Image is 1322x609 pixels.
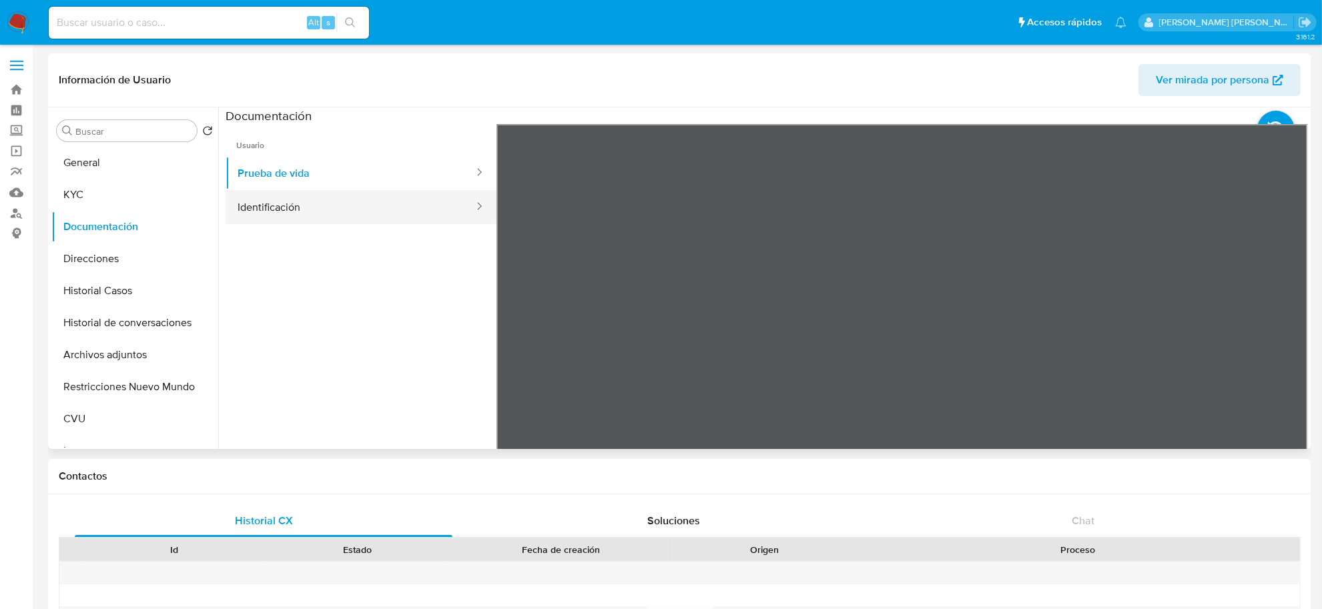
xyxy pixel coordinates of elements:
span: Soluciones [647,513,700,528]
button: Buscar [62,125,73,136]
button: Items [51,435,218,467]
input: Buscar usuario o caso... [49,14,369,31]
span: Ver mirada por persona [1156,64,1269,96]
div: Estado [275,543,439,556]
a: Notificaciones [1115,17,1126,28]
span: s [326,16,330,29]
button: Direcciones [51,243,218,275]
button: Volver al orden por defecto [202,125,213,140]
div: Origen [682,543,846,556]
button: Ver mirada por persona [1138,64,1301,96]
span: Alt [308,16,319,29]
button: Documentación [51,211,218,243]
a: Salir [1298,15,1312,29]
button: KYC [51,179,218,211]
span: Historial CX [235,513,293,528]
div: Proceso [865,543,1291,556]
p: mayra.pernia@mercadolibre.com [1159,16,1294,29]
button: Restricciones Nuevo Mundo [51,371,218,403]
button: CVU [51,403,218,435]
button: Historial de conversaciones [51,307,218,339]
div: Id [92,543,256,556]
h1: Contactos [59,470,1301,483]
button: General [51,147,218,179]
span: Accesos rápidos [1027,15,1102,29]
button: Archivos adjuntos [51,339,218,371]
input: Buscar [75,125,192,137]
button: Historial Casos [51,275,218,307]
div: Fecha de creación [458,543,663,556]
h1: Información de Usuario [59,73,171,87]
button: search-icon [336,13,364,32]
span: Chat [1072,513,1094,528]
